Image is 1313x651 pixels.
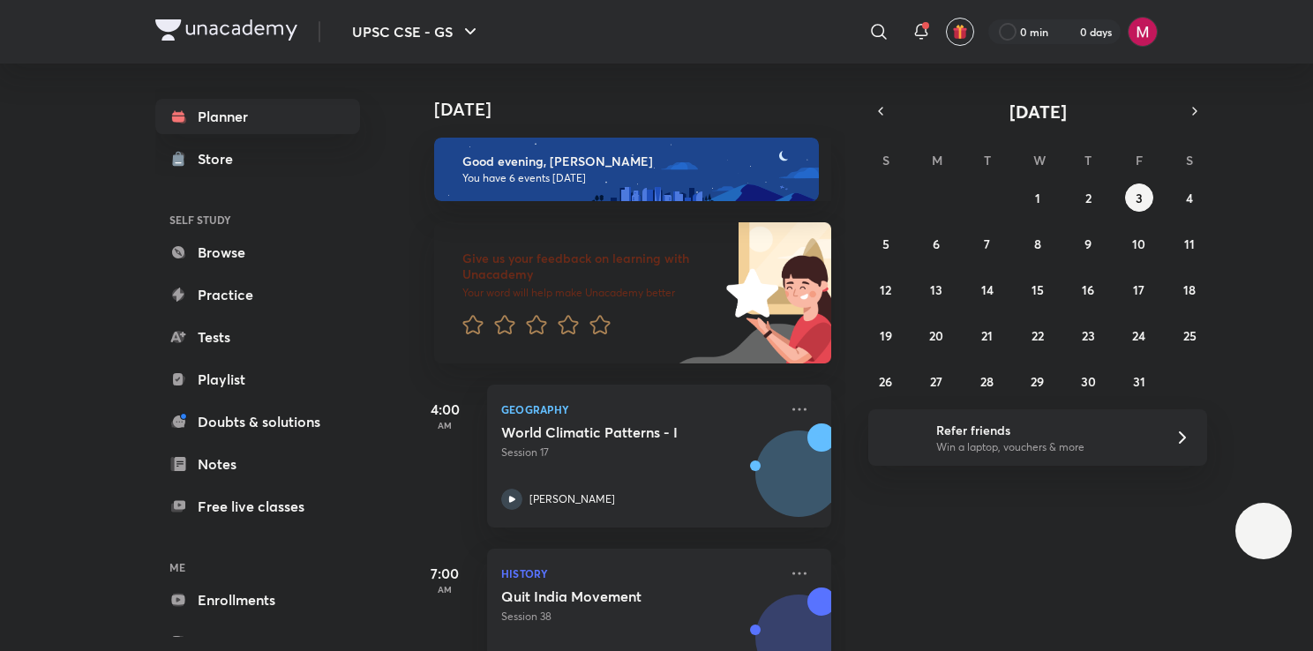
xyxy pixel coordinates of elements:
[666,222,831,363] img: feedback_image
[882,236,889,252] abbr: October 5, 2025
[198,148,244,169] div: Store
[1125,367,1153,395] button: October 31, 2025
[341,14,491,49] button: UPSC CSE - GS
[155,362,360,397] a: Playlist
[155,19,297,41] img: Company Logo
[973,275,1002,303] button: October 14, 2025
[501,445,778,460] p: Session 17
[879,373,892,390] abbr: October 26, 2025
[1074,275,1102,303] button: October 16, 2025
[1032,327,1044,344] abbr: October 22, 2025
[155,141,360,176] a: Store
[155,446,360,482] a: Notes
[409,584,480,595] p: AM
[1125,183,1153,212] button: October 3, 2025
[1175,183,1204,212] button: October 4, 2025
[922,321,950,349] button: October 20, 2025
[930,373,942,390] abbr: October 27, 2025
[1175,321,1204,349] button: October 25, 2025
[155,277,360,312] a: Practice
[1009,100,1067,123] span: [DATE]
[1136,190,1143,206] abbr: October 3, 2025
[1186,190,1193,206] abbr: October 4, 2025
[462,251,720,282] h6: Give us your feedback on learning with Unacademy
[872,275,900,303] button: October 12, 2025
[929,327,943,344] abbr: October 20, 2025
[980,373,994,390] abbr: October 28, 2025
[1132,236,1145,252] abbr: October 10, 2025
[1125,229,1153,258] button: October 10, 2025
[155,19,297,45] a: Company Logo
[1074,321,1102,349] button: October 23, 2025
[1024,321,1052,349] button: October 22, 2025
[1033,152,1046,168] abbr: Wednesday
[155,235,360,270] a: Browse
[984,236,990,252] abbr: October 7, 2025
[1175,229,1204,258] button: October 11, 2025
[1085,190,1092,206] abbr: October 2, 2025
[1125,275,1153,303] button: October 17, 2025
[880,327,892,344] abbr: October 19, 2025
[1125,321,1153,349] button: October 24, 2025
[1034,236,1041,252] abbr: October 8, 2025
[409,420,480,430] p: AM
[1024,275,1052,303] button: October 15, 2025
[973,367,1002,395] button: October 28, 2025
[409,399,480,420] h5: 4:00
[872,321,900,349] button: October 19, 2025
[922,275,950,303] button: October 13, 2025
[882,152,889,168] abbr: Sunday
[981,327,993,344] abbr: October 21, 2025
[872,229,900,258] button: October 5, 2025
[1074,229,1102,258] button: October 9, 2025
[1024,367,1052,395] button: October 29, 2025
[155,552,360,582] h6: ME
[1084,236,1092,252] abbr: October 9, 2025
[155,205,360,235] h6: SELF STUDY
[155,99,360,134] a: Planner
[1035,190,1040,206] abbr: October 1, 2025
[893,99,1182,123] button: [DATE]
[501,587,721,605] h5: Quit India Movement
[936,439,1153,455] p: Win a laptop, vouchers & more
[932,152,942,168] abbr: Monday
[434,99,849,120] h4: [DATE]
[1082,281,1094,298] abbr: October 16, 2025
[1175,275,1204,303] button: October 18, 2025
[1133,373,1145,390] abbr: October 31, 2025
[501,563,778,584] p: History
[1184,236,1195,252] abbr: October 11, 2025
[1024,183,1052,212] button: October 1, 2025
[882,420,918,455] img: referral
[1081,373,1096,390] abbr: October 30, 2025
[155,404,360,439] a: Doubts & solutions
[936,421,1153,439] h6: Refer friends
[734,423,831,545] img: unacademy
[933,236,940,252] abbr: October 6, 2025
[1253,520,1274,542] img: ttu
[981,281,994,298] abbr: October 14, 2025
[1183,327,1197,344] abbr: October 25, 2025
[984,152,991,168] abbr: Tuesday
[155,489,360,524] a: Free live classes
[155,319,360,355] a: Tests
[501,399,778,420] p: Geography
[922,229,950,258] button: October 6, 2025
[1074,367,1102,395] button: October 30, 2025
[1133,281,1144,298] abbr: October 17, 2025
[922,367,950,395] button: October 27, 2025
[1059,23,1077,41] img: streak
[930,281,942,298] abbr: October 13, 2025
[1031,373,1044,390] abbr: October 29, 2025
[529,491,615,507] p: [PERSON_NAME]
[872,367,900,395] button: October 26, 2025
[1186,152,1193,168] abbr: Saturday
[973,229,1002,258] button: October 7, 2025
[952,24,968,40] img: avatar
[973,321,1002,349] button: October 21, 2025
[1084,152,1092,168] abbr: Thursday
[1024,229,1052,258] button: October 8, 2025
[1082,327,1095,344] abbr: October 23, 2025
[409,563,480,584] h5: 7:00
[462,153,803,169] h6: Good evening, [PERSON_NAME]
